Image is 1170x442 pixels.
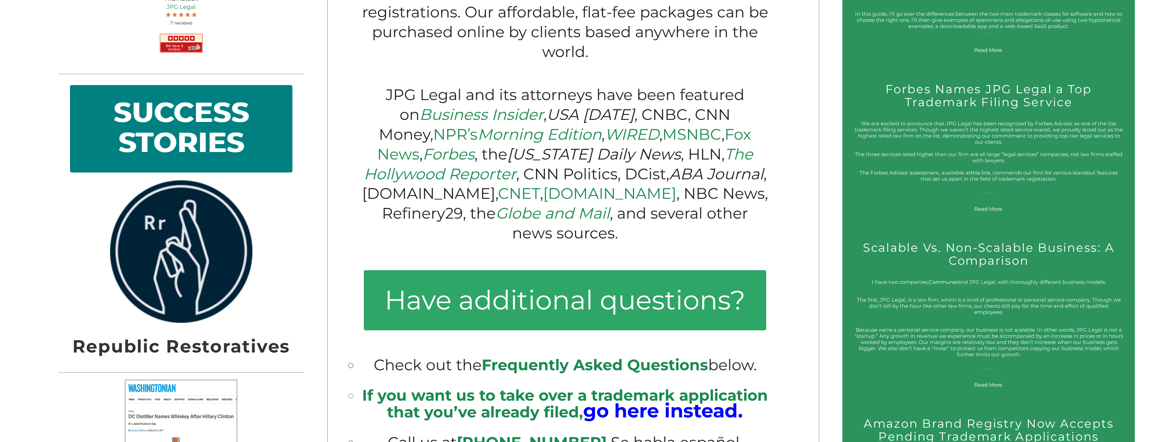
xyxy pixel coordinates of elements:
[377,125,751,163] a: Fox News
[547,105,634,124] em: USA [DATE]
[662,125,721,143] a: MSNBC
[170,20,192,26] span: 7 reviews
[105,180,257,323] img: rrlogo.png
[971,169,990,176] a: this link
[854,297,1123,315] p: The first, JPG Legal, is a law firm, which is a kind of professional or personal service company....
[58,332,304,361] h2: Republic Restoratives
[605,125,659,143] a: WIRED
[974,206,1003,212] a: Read More.
[433,125,602,143] a: NPR’sMorning Edition
[863,240,1114,268] a: Scalable Vs. Non-Scalable Business: A Comparison
[360,85,770,243] p: JPG Legal and its attorneys have been featured on , , CNBC, CNN Money, , , , , , the , HLN, , CNN...
[496,204,610,222] a: Globe and Mail
[179,11,184,17] img: Screen-Shot-2017-10-03-at-11.31.22-PM.jpg
[583,399,743,422] big: go here instead.
[543,184,676,203] a: [DOMAIN_NAME]
[160,34,203,53] img: JPG Legal
[185,11,190,17] img: Screen-Shot-2017-10-03-at-11.31.22-PM.jpg
[583,403,743,421] a: go here instead.
[507,145,681,163] em: [US_STATE] Daily News
[364,145,753,183] a: The Hollywood Reporter
[498,184,540,203] a: CNET
[64,3,299,11] a: JPG Legal
[854,121,1123,194] p: We are excited to announce that JPG Legal has been recognized by Forbes Advisor as one of the top...
[172,11,177,17] img: Screen-Shot-2017-10-03-at-11.31.22-PM.jpg
[482,356,708,374] span: Frequently Asked Questions
[669,165,763,183] em: ABA Journal
[974,47,1003,53] a: Read More.
[360,388,770,419] li: If you want us to take over a trademark application that you’ve already filed,
[166,11,171,17] img: Screen-Shot-2017-10-03-at-11.31.22-PM.jpg
[974,382,1003,388] a: Read More.
[928,279,958,285] a: Communer
[82,97,280,161] h2: SUCCESS STORIES
[192,11,197,17] img: Screen-Shot-2017-10-03-at-11.31.22-PM.jpg
[360,357,770,373] li: Check out the below.
[854,11,1123,36] p: In this guide, I’ll go over the differences between the two main trademark classes for software a...
[364,270,766,330] h3: Have additional questions?
[854,327,1123,370] p: Because we’re a personal service company, our business is not scalable. In other words, JPG Legal...
[885,82,1092,109] a: Forbes Names JPG Legal a Top Trademark Filing Service
[423,145,474,163] a: Forbes
[419,105,543,124] a: Business Insider
[478,125,602,143] em: Morning Edition
[854,279,1123,285] p: I have two companies, and JPG Legal, with thoroughly different business models.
